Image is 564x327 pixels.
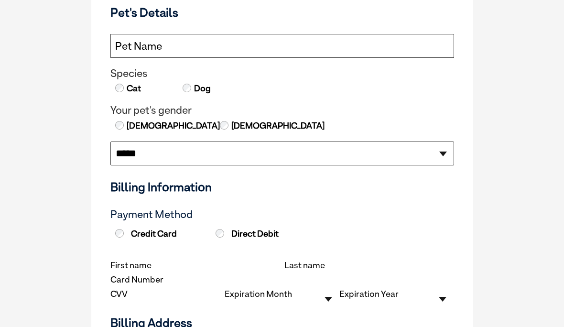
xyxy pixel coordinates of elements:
[216,229,224,238] input: Direct Debit
[110,260,152,270] label: First name
[126,82,141,95] label: Cat
[213,229,312,239] label: Direct Debit
[110,180,454,194] h3: Billing Information
[115,229,124,238] input: Credit Card
[110,208,454,221] h3: Payment Method
[110,289,128,299] label: CVV
[193,82,211,95] label: Dog
[126,120,220,132] label: [DEMOGRAPHIC_DATA]
[113,229,211,239] label: Credit Card
[339,289,399,299] label: Expiration Year
[110,67,454,80] legend: Species
[110,104,454,117] legend: Your pet's gender
[110,274,163,284] label: Card Number
[107,5,458,20] h3: Pet's Details
[284,260,325,270] label: Last name
[225,289,292,299] label: Expiration Month
[230,120,325,132] label: [DEMOGRAPHIC_DATA]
